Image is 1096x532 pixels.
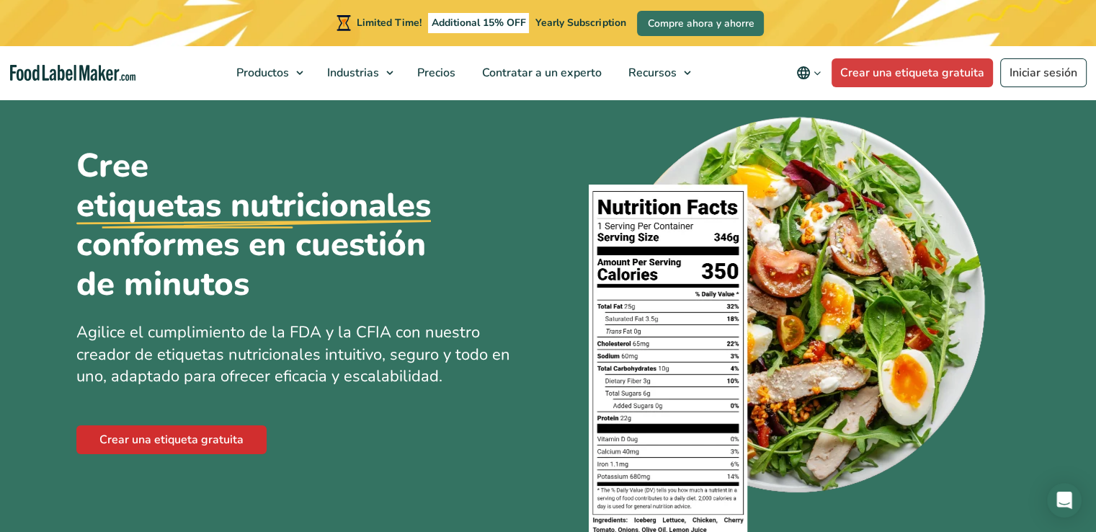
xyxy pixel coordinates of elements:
button: Change language [786,58,832,87]
a: Compre ahora y ahorre [637,11,764,36]
a: Crear una etiqueta gratuita [76,425,267,454]
span: Contratar a un experto [478,65,603,81]
h1: Cree conformes en cuestión de minutos [76,146,465,304]
span: Limited Time! [357,16,422,30]
span: Agilice el cumplimiento de la FDA y la CFIA con nuestro creador de etiquetas nutricionales intuit... [76,322,510,388]
div: Open Intercom Messenger [1047,483,1082,518]
u: etiquetas nutricionales [76,186,431,226]
a: Food Label Maker homepage [10,65,135,81]
a: Precios [404,46,465,99]
span: Yearly Subscription [535,16,625,30]
a: Productos [223,46,311,99]
span: Industrias [323,65,380,81]
a: Crear una etiqueta gratuita [832,58,993,87]
a: Iniciar sesión [1000,58,1087,87]
a: Contratar a un experto [469,46,612,99]
span: Precios [413,65,457,81]
span: Additional 15% OFF [428,13,530,33]
span: Recursos [624,65,678,81]
a: Recursos [615,46,698,99]
span: Productos [232,65,290,81]
a: Industrias [314,46,401,99]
